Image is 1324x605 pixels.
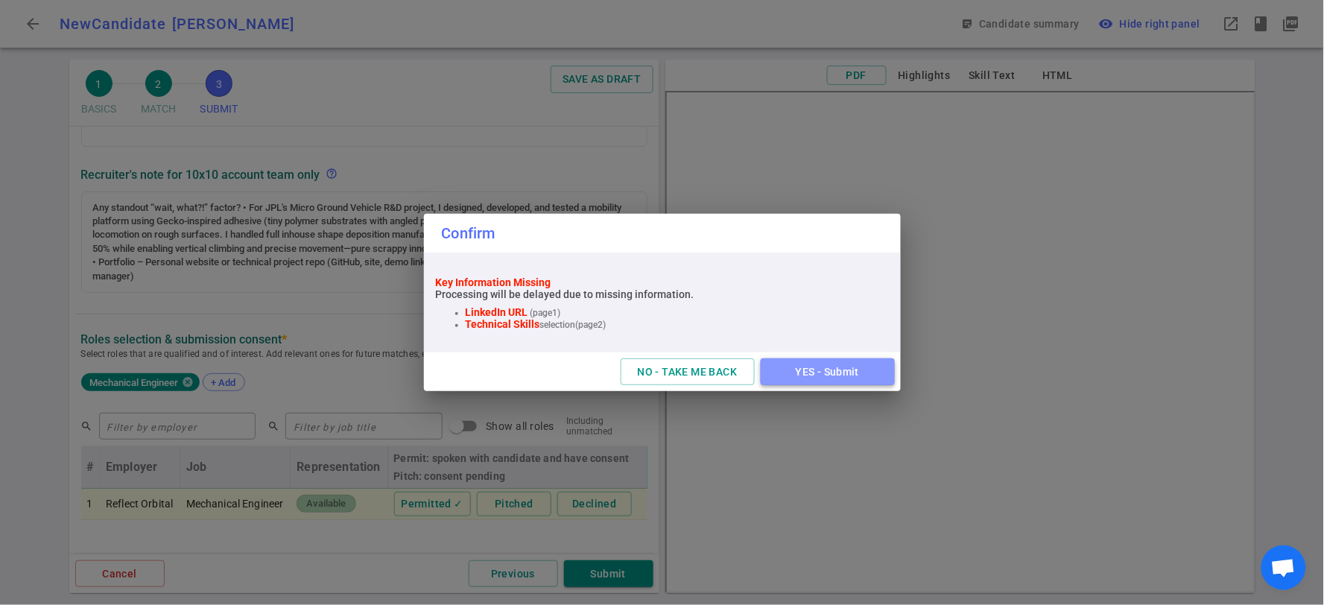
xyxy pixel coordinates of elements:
button: NO - TAKE ME BACK [621,358,755,386]
span: (page 1 ) [530,308,561,318]
h2: Confirm [424,214,901,253]
strong: Key Information Missing [436,276,551,288]
div: Open chat [1261,545,1306,590]
button: YES - Submit [761,358,895,386]
span: (page 2 ) [576,320,606,330]
strong: Technical Skills [466,318,540,330]
div: Processing will be delayed due to missing information. [436,288,694,300]
strong: LinkedIn URL [466,306,528,318]
li: selection [466,318,606,330]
